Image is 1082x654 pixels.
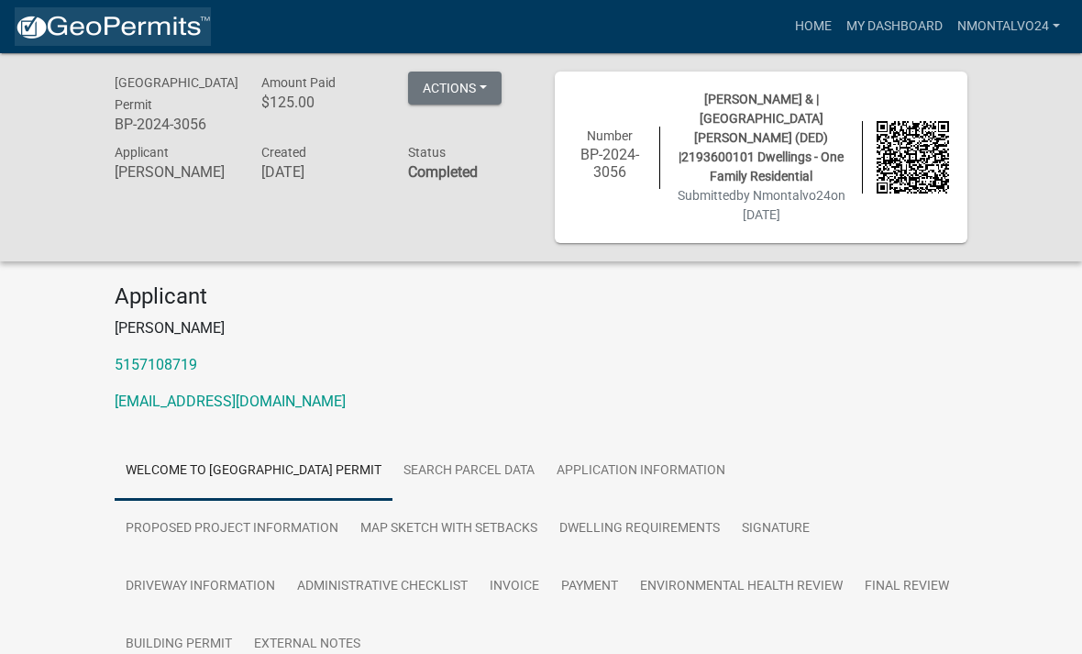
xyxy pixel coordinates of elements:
[261,145,306,160] span: Created
[731,500,821,559] a: Signature
[573,146,646,181] h6: BP-2024-3056
[854,558,960,616] a: Final Review
[479,558,550,616] a: Invoice
[286,558,479,616] a: Administrative Checklist
[736,188,831,203] span: by Nmontalvo24
[679,92,844,183] span: [PERSON_NAME] & | [GEOGRAPHIC_DATA][PERSON_NAME] (DED) |2193600101 Dwellings - One Family Residen...
[678,188,845,222] span: Submitted on [DATE]
[950,9,1067,44] a: Nmontalvo24
[115,558,286,616] a: Driveway Information
[408,163,478,181] strong: Completed
[546,442,736,501] a: Application Information
[115,317,967,339] p: [PERSON_NAME]
[115,283,967,310] h4: Applicant
[115,393,346,410] a: [EMAIL_ADDRESS][DOMAIN_NAME]
[550,558,629,616] a: Payment
[349,500,548,559] a: Map Sketch with Setbacks
[115,145,169,160] span: Applicant
[115,500,349,559] a: Proposed Project Information
[629,558,854,616] a: Environmental Health Review
[261,75,336,90] span: Amount Paid
[115,356,197,373] a: 5157108719
[788,9,839,44] a: Home
[548,500,731,559] a: Dwelling Requirements
[261,94,381,111] h6: $125.00
[408,72,502,105] button: Actions
[115,163,234,181] h6: [PERSON_NAME]
[408,145,446,160] span: Status
[587,128,633,143] span: Number
[115,442,392,501] a: Welcome to [GEOGRAPHIC_DATA] Permit
[261,163,381,181] h6: [DATE]
[115,75,238,112] span: [GEOGRAPHIC_DATA] Permit
[839,9,950,44] a: My Dashboard
[392,442,546,501] a: Search Parcel Data
[115,116,234,133] h6: BP-2024-3056
[877,121,949,194] img: QR code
